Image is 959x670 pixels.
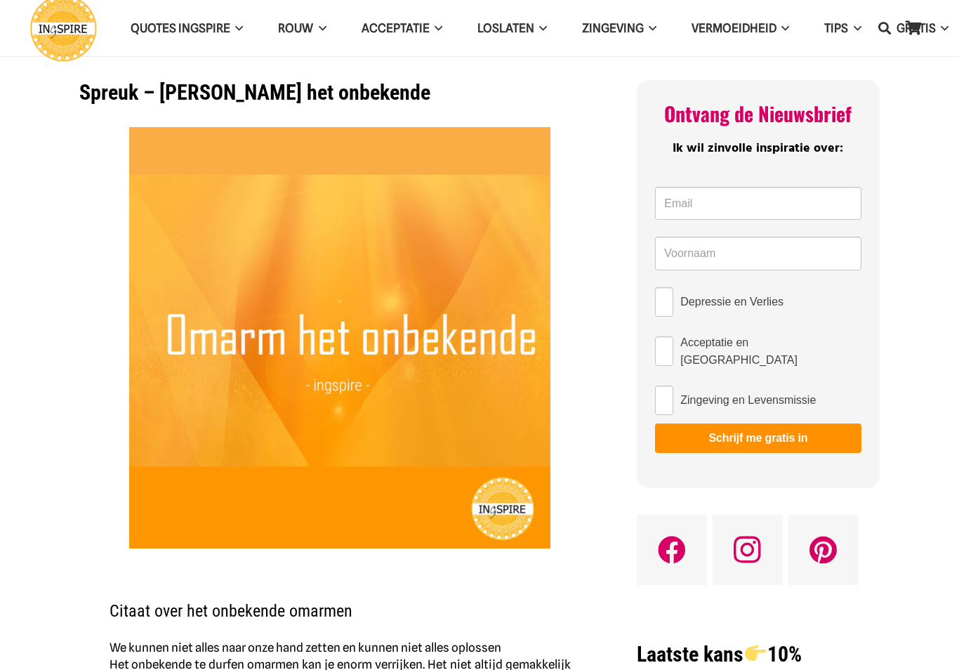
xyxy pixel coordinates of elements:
[564,11,674,46] a: ZingevingZingeving Menu
[113,11,260,46] a: QUOTES INGSPIREQUOTES INGSPIRE Menu
[897,21,936,35] span: GRATIS
[655,336,673,366] input: Acceptatie en [GEOGRAPHIC_DATA]
[79,80,601,105] h1: Spreuk – [PERSON_NAME] het onbekende
[129,127,550,549] img: Spreuk: omarm het onbekende - ingspire
[936,11,948,46] span: GRATIS Menu
[673,138,843,159] span: Ik wil zinvolle inspiratie over:
[278,21,313,35] span: ROUW
[582,21,644,35] span: Zingeving
[655,423,861,453] button: Schrijf me gratis in
[824,21,848,35] span: TIPS
[848,11,861,46] span: TIPS Menu
[644,11,656,46] span: Zingeving Menu
[680,391,816,409] span: Zingeving en Levensmissie
[534,11,547,46] span: Loslaten Menu
[713,515,783,585] a: Instagram
[807,11,878,46] a: TIPSTIPS Menu
[655,287,673,317] input: Depressie en Verlies
[776,11,789,46] span: VERMOEIDHEID Menu
[745,643,766,664] img: 👉
[230,11,243,46] span: QUOTES INGSPIRE Menu
[871,11,899,46] a: Zoeken
[788,515,859,585] a: Pinterest
[680,334,861,369] span: Acceptatie en [GEOGRAPHIC_DATA]
[460,11,564,46] a: LoslatenLoslaten Menu
[131,21,230,35] span: QUOTES INGSPIRE
[655,187,861,221] input: Email
[110,583,571,621] h2: Citaat over het onbekende omarmen
[344,11,460,46] a: AcceptatieAcceptatie Menu
[477,21,534,35] span: Loslaten
[674,11,807,46] a: VERMOEIDHEIDVERMOEIDHEID Menu
[655,237,861,270] input: Voornaam
[362,21,430,35] span: Acceptatie
[664,99,852,128] span: Ontvang de Nieuwsbrief
[692,21,776,35] span: VERMOEIDHEID
[637,515,707,585] a: Facebook
[313,11,326,46] span: ROUW Menu
[680,293,783,310] span: Depressie en Verlies
[655,386,673,415] input: Zingeving en Levensmissie
[430,11,442,46] span: Acceptatie Menu
[260,11,343,46] a: ROUWROUW Menu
